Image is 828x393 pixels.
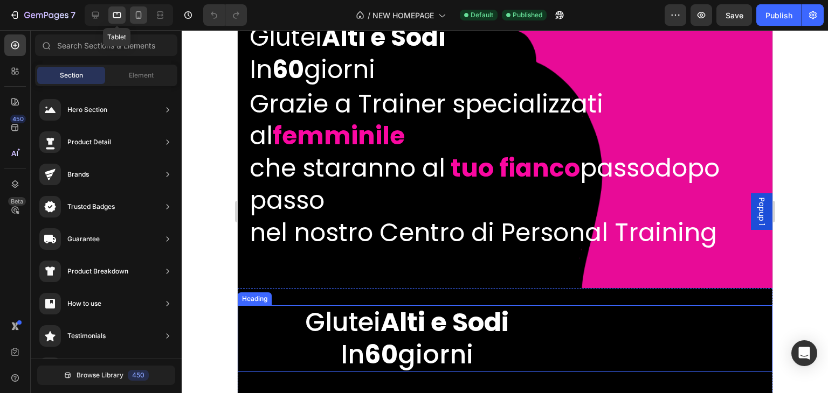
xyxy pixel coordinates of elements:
button: Publish [756,4,802,26]
span: Element [129,71,154,80]
div: Beta [8,197,26,206]
strong: 60 [127,306,160,342]
div: Publish [765,10,792,21]
div: Product Breakdown [67,266,128,277]
h2: Grazie a Trainer specializzati al che staranno al dopo passo nel nostro Centro di Personal Training [11,57,524,220]
div: How to use [67,298,101,309]
strong: tuo fianco [213,121,342,155]
span: NEW HOMEPAGE [372,10,434,21]
button: Browse Library450 [37,366,175,385]
button: Save [716,4,752,26]
span: Browse Library [77,370,123,380]
span: Published [513,10,542,20]
div: Heading [2,264,32,273]
div: 450 [128,370,149,381]
span: Default [471,10,493,20]
span: Popup 1 [519,167,529,195]
div: Undo/Redo [203,4,247,26]
iframe: Design area [238,30,772,393]
span: Save [726,11,743,20]
div: Guarantee [67,234,100,244]
div: Hero Section [67,104,107,115]
div: Open Intercom Messenger [791,340,817,366]
span: Section [60,71,83,80]
p: 7 [71,9,75,22]
span: passo [342,121,417,155]
input: Search Sections & Elements [35,34,177,56]
strong: 60 [34,22,66,57]
div: Trusted Badges [67,201,115,212]
span: / [368,10,370,21]
strong: Alti e Sodi [143,274,271,310]
div: Brands [67,169,89,180]
strong: femminile [35,88,167,123]
div: Product Detail [67,137,111,148]
div: 450 [10,115,26,123]
button: 7 [4,4,80,26]
div: Testimonials [67,331,106,341]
